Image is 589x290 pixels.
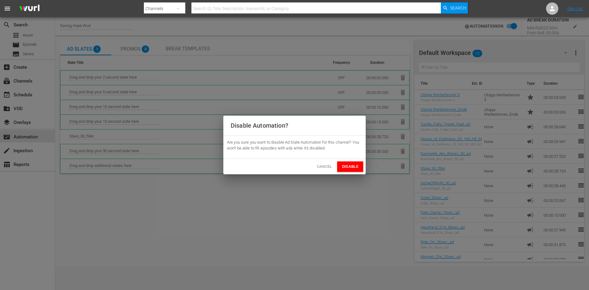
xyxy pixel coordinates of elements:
p: Are you sure you want to disable Ad Slate Automation for this channel? You won’t be able to fill ... [227,139,362,151]
button: Disable [337,161,363,172]
span: Disable [342,163,358,170]
a: Sign Out [567,6,583,11]
span: Cancel [317,163,332,170]
span: menu [4,5,11,12]
h2: Disable Automation? [231,121,358,130]
span: Search [450,2,466,14]
button: Cancel [314,161,335,172]
img: ans4CAIJ8jUAAAAAAAAAAAAAAAAAAAAAAAAgQb4GAAAAAAAAAAAAAAAAAAAAAAAAJMjXAAAAAAAAAAAAAAAAAAAAAAAAgAT5G... [15,2,44,16]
